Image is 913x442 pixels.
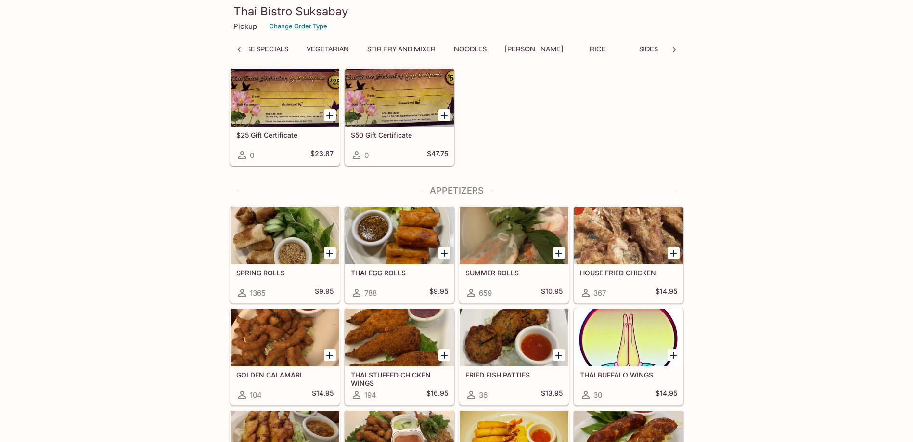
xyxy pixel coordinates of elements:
button: Add HOUSE FRIED CHICKEN [668,247,680,259]
button: Add GOLDEN CALAMARI [324,349,336,361]
a: FRIED FISH PATTIES36$13.95 [459,308,569,405]
span: 36 [479,390,488,400]
a: THAI BUFFALO WINGS30$14.95 [574,308,683,405]
h5: $16.95 [426,389,448,401]
p: Pickup [233,22,257,31]
button: Add $50 Gift Certificate [438,109,450,121]
div: $25 Gift Certificate [231,69,339,127]
h4: Appetizers [230,185,684,196]
h5: SPRING ROLLS [236,269,334,277]
h5: $47.75 [427,149,448,161]
a: $50 Gift Certificate0$47.75 [345,68,454,166]
button: Add THAI EGG ROLLS [438,247,450,259]
a: HOUSE FRIED CHICKEN367$14.95 [574,206,683,303]
h5: $23.87 [310,149,334,161]
a: SPRING ROLLS1365$9.95 [230,206,340,303]
h5: $14.95 [656,389,677,401]
button: [PERSON_NAME] [500,42,568,56]
span: 194 [364,390,376,400]
span: 104 [250,390,262,400]
h3: Thai Bistro Suksabay [233,4,680,19]
button: Add THAI STUFFED CHICKEN WINGS [438,349,450,361]
h5: GOLDEN CALAMARI [236,371,334,379]
div: $50 Gift Certificate [345,69,454,127]
span: 0 [364,151,369,160]
button: Rice [576,42,619,56]
div: SPRING ROLLS [231,207,339,264]
button: Add FRIED FISH PATTIES [553,349,565,361]
a: THAI STUFFED CHICKEN WINGS194$16.95 [345,308,454,405]
div: FRIED FISH PATTIES [460,309,568,366]
h5: $13.95 [541,389,563,401]
div: THAI EGG ROLLS [345,207,454,264]
span: 367 [593,288,606,298]
span: 1365 [250,288,266,298]
div: GOLDEN CALAMARI [231,309,339,366]
h5: FRIED FISH PATTIES [465,371,563,379]
button: Add THAI BUFFALO WINGS [668,349,680,361]
span: 30 [593,390,602,400]
h5: $25 Gift Certificate [236,131,334,139]
span: 0 [250,151,254,160]
button: Add SPRING ROLLS [324,247,336,259]
span: 788 [364,288,377,298]
button: Change Order Type [265,19,332,34]
h5: $50 Gift Certificate [351,131,448,139]
button: Sides [627,42,670,56]
h5: $9.95 [315,287,334,299]
div: SUMMER ROLLS [460,207,568,264]
a: THAI EGG ROLLS788$9.95 [345,206,454,303]
h5: THAI STUFFED CHICKEN WINGS [351,371,448,387]
h5: $14.95 [656,287,677,299]
h5: THAI EGG ROLLS [351,269,448,277]
button: Stir Fry and Mixer [362,42,441,56]
div: HOUSE FRIED CHICKEN [574,207,683,264]
a: GOLDEN CALAMARI104$14.95 [230,308,340,405]
h5: HOUSE FRIED CHICKEN [580,269,677,277]
button: Add SUMMER ROLLS [553,247,565,259]
div: THAI STUFFED CHICKEN WINGS [345,309,454,366]
a: SUMMER ROLLS659$10.95 [459,206,569,303]
h5: $10.95 [541,287,563,299]
button: Vegetarian [301,42,354,56]
h5: SUMMER ROLLS [465,269,563,277]
button: Noodles [449,42,492,56]
a: $25 Gift Certificate0$23.87 [230,68,340,166]
span: 659 [479,288,492,298]
h5: $9.95 [429,287,448,299]
div: THAI BUFFALO WINGS [574,309,683,366]
h5: THAI BUFFALO WINGS [580,371,677,379]
h5: $14.95 [312,389,334,401]
button: Add $25 Gift Certificate [324,109,336,121]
